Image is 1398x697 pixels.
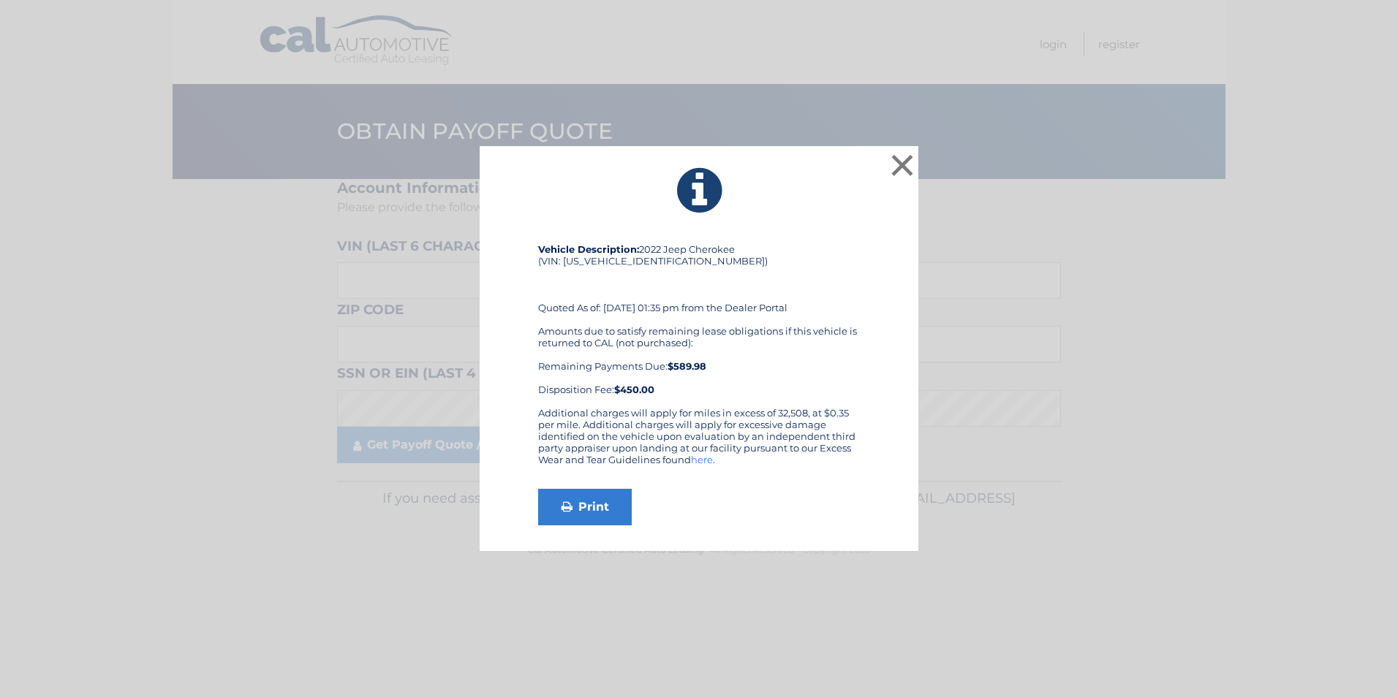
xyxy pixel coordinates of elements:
strong: Vehicle Description: [538,243,639,255]
strong: $450.00 [614,384,654,395]
b: $589.98 [668,360,706,372]
div: Amounts due to satisfy remaining lease obligations if this vehicle is returned to CAL (not purcha... [538,325,860,395]
div: Additional charges will apply for miles in excess of 32,508, at $0.35 per mile. Additional charge... [538,407,860,477]
a: here [691,454,713,465]
a: Print [538,489,632,525]
div: 2022 Jeep Cherokee (VIN: [US_VEHICLE_IDENTIFICATION_NUMBER]) Quoted As of: [DATE] 01:35 pm from t... [538,243,860,407]
button: × [888,151,917,180]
